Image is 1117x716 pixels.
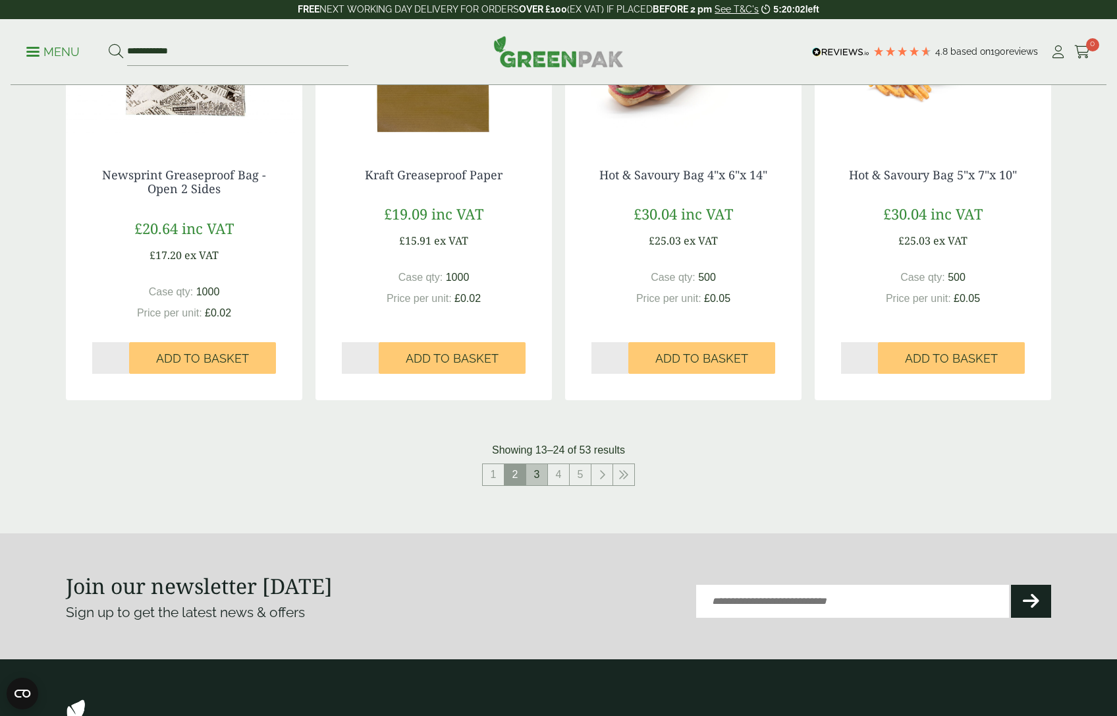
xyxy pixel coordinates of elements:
[570,464,591,485] a: 5
[526,464,547,485] a: 3
[134,218,178,238] span: £20.64
[991,46,1006,57] span: 190
[655,351,748,366] span: Add to Basket
[150,248,182,262] span: £17.20
[684,233,718,248] span: ex VAT
[26,44,80,60] p: Menu
[446,272,470,283] span: 1000
[7,678,38,709] button: Open CMP widget
[431,204,483,224] span: inc VAT
[184,248,219,262] span: ex VAT
[26,44,80,57] a: Menu
[653,4,712,15] strong: BEFORE 2 pm
[298,4,319,15] strong: FREE
[548,464,569,485] a: 4
[149,286,194,297] span: Case qty:
[849,167,1017,183] a: Hot & Savoury Bag 5"x 7"x 10"
[379,342,526,374] button: Add to Basket
[948,272,966,283] span: 500
[519,4,567,15] strong: OVER £100
[681,204,733,224] span: inc VAT
[492,442,625,458] p: Showing 13–24 of 53 results
[1006,46,1038,57] span: reviews
[805,4,819,15] span: left
[883,204,927,224] span: £30.04
[504,464,526,485] span: 2
[454,293,481,304] span: £0.02
[900,272,945,283] span: Case qty:
[651,272,695,283] span: Case qty:
[812,47,869,57] img: REVIEWS.io
[636,293,701,304] span: Price per unit:
[1050,45,1066,59] i: My Account
[905,351,998,366] span: Add to Basket
[205,307,231,318] span: £0.02
[398,272,443,283] span: Case qty:
[878,342,1025,374] button: Add to Basket
[399,233,431,248] span: £15.91
[704,293,730,304] span: £0.05
[1086,38,1099,51] span: 0
[873,45,932,57] div: 4.79 Stars
[434,233,468,248] span: ex VAT
[715,4,759,15] a: See T&C's
[66,602,509,623] p: Sign up to get the latest news & offers
[628,342,775,374] button: Add to Basket
[483,464,504,485] a: 1
[773,4,805,15] span: 5:20:02
[898,233,931,248] span: £25.03
[387,293,452,304] span: Price per unit:
[196,286,220,297] span: 1000
[182,218,234,238] span: inc VAT
[634,204,677,224] span: £30.04
[137,307,202,318] span: Price per unit:
[698,272,716,283] span: 500
[931,204,983,224] span: inc VAT
[129,342,276,374] button: Add to Basket
[954,293,980,304] span: £0.05
[1074,42,1091,62] a: 0
[649,233,681,248] span: £25.03
[102,167,266,197] a: Newsprint Greaseproof Bag - Open 2 Sides
[950,46,991,57] span: Based on
[493,36,624,67] img: GreenPak Supplies
[384,204,427,224] span: £19.09
[406,351,499,366] span: Add to Basket
[365,167,503,183] a: Kraft Greaseproof Paper
[156,351,249,366] span: Add to Basket
[599,167,767,183] a: Hot & Savoury Bag 4"x 6"x 14"
[886,293,951,304] span: Price per unit:
[1074,45,1091,59] i: Cart
[935,46,950,57] span: 4.8
[933,233,967,248] span: ex VAT
[66,572,333,600] strong: Join our newsletter [DATE]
